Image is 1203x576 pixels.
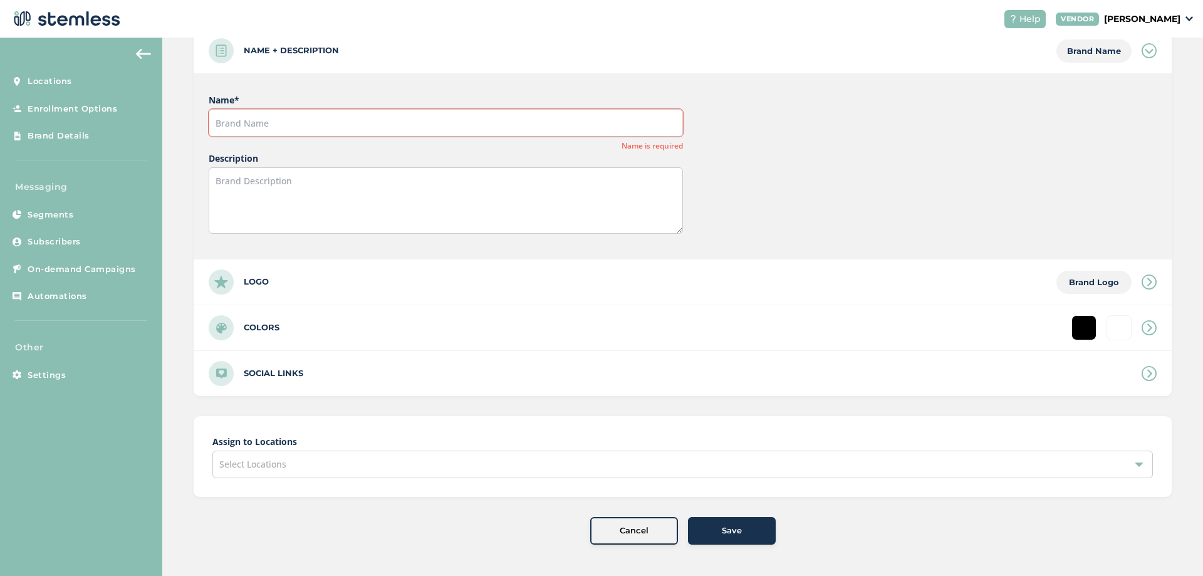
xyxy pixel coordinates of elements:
[620,525,648,537] span: Cancel
[722,525,742,537] span: Save
[209,270,234,295] img: icon-logo-ec9ef70e.svg
[1019,13,1041,26] span: Help
[28,263,136,276] span: On-demand Campaigns
[28,236,81,248] span: Subscribers
[244,367,303,380] label: Social links
[1067,46,1121,56] span: Brand Name
[209,361,234,386] img: icon-social-afd90a4a.svg
[212,435,1153,448] label: Assign to Locations
[209,93,682,107] label: Name
[1056,13,1099,26] div: VENDOR
[209,315,234,340] img: icon-colors-9530c330.svg
[244,322,279,334] label: Colors
[219,458,286,470] span: Select Locations
[28,130,90,142] span: Brand Details
[590,517,678,545] button: Cancel
[28,369,66,382] span: Settings
[10,6,120,31] img: logo-dark-0685b13c.svg
[622,140,683,152] div: Name is required
[209,109,682,137] input: Brand Name
[28,209,73,221] span: Segments
[1185,16,1193,21] img: icon_down-arrow-small-66adaf34.svg
[244,276,269,288] label: Logo
[209,38,234,63] img: icon-name-412353de.svg
[136,49,151,59] img: icon-arrow-back-accent-c549486e.svg
[209,152,682,165] label: Description
[1104,13,1180,26] p: [PERSON_NAME]
[28,75,72,88] span: Locations
[1009,15,1017,23] img: icon-help-white-03924b79.svg
[28,103,117,115] span: Enrollment Options
[1140,516,1203,576] iframe: Chat Widget
[1069,277,1119,287] span: Brand Logo
[244,45,339,57] label: Name + Description
[28,290,87,303] span: Automations
[688,517,776,545] button: Save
